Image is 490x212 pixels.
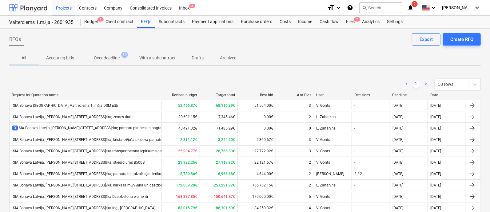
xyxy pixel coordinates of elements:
[392,172,403,176] div: [DATE]
[309,149,311,153] div: 3
[354,17,360,22] span: 7
[12,206,155,210] div: SIA Bonava Latvija, [PERSON_NAME][STREET_ADDRESS]ēka logi, [GEOGRAPHIC_DATA]
[354,126,355,130] div: -
[327,4,335,11] i: format_size
[392,126,403,130] div: [DATE]
[178,206,197,210] b: 88,015.79€
[430,172,441,176] div: [DATE]
[276,16,294,28] div: Costs
[412,33,440,46] button: Export
[430,126,441,130] div: [DATE]
[237,169,276,179] div: 4,644.00€
[309,115,311,119] div: 2
[359,2,402,13] button: Search
[314,112,352,122] div: L. Zaharāns
[98,17,104,22] span: 1
[392,138,403,142] div: [DATE]
[216,206,235,210] b: 86,301.69€
[12,115,133,119] div: SIA Bonava Latvija, [PERSON_NAME][STREET_ADDRESS]ēka; zemes darbi
[309,138,311,142] div: 3
[237,146,276,156] div: 27,772.92€
[214,183,235,187] b: 253,291.92€
[354,160,355,165] div: -
[94,55,120,61] p: Over deadline
[188,16,237,28] a: Payment applications
[216,160,235,165] b: 27,119.92€
[121,52,128,58] span: 30
[403,81,410,88] a: Previous page
[316,16,342,28] a: Cash flow
[407,4,413,11] i: notifications
[335,4,342,11] i: keyboard_arrow_down
[12,126,226,131] div: SIA Bonava Latvija, [PERSON_NAME][STREET_ADDRESS]ēka; pamatu platnes un pagraba monolīto sienu be...
[392,194,403,199] div: [DATE]
[309,103,311,108] div: 3
[354,115,355,119] div: -
[216,149,235,153] b: 28,766.83€
[200,112,238,122] div: 7,345.46€
[392,93,426,97] div: Deadline
[294,16,316,28] a: Income
[354,103,355,108] div: -
[309,206,311,210] div: 4
[237,112,276,122] div: 0.00€
[354,183,355,187] div: -
[392,160,403,165] div: [DATE]
[218,172,235,176] b: 6,966.68€
[316,93,349,97] div: User
[354,194,355,199] div: -
[178,149,197,153] b: 25,904.77€
[237,101,276,110] div: 51,504.00€
[12,103,118,108] div: SIA Bonava [GEOGRAPHIC_DATA], Valtreciems 1. māja DSM pāļi
[430,183,441,187] div: [DATE]
[430,149,441,153] div: [DATE]
[102,16,137,28] a: Client contract
[12,172,181,176] div: SIA Bonava Latvija, [PERSON_NAME][STREET_ADDRESS]ēka; pamatu hidroizolācijas ierīkošanas darbi
[139,55,176,61] p: With a subcontract
[392,149,403,153] div: [DATE]
[17,55,31,61] p: All
[81,16,102,28] div: Budget
[450,35,473,43] div: Create RFQ
[137,16,155,28] a: RFQs
[176,183,197,187] b: 172,089.28€
[459,182,490,212] iframe: Chat Widget
[358,16,383,28] a: Analytics
[420,35,433,43] div: Export
[392,103,403,108] div: [DATE]
[237,180,276,190] div: 165,762.15€
[422,81,430,88] a: Next page
[430,160,441,165] div: [DATE]
[81,16,102,28] a: Budget1
[383,16,406,28] div: Settings
[202,93,235,97] div: Target total
[412,81,420,88] a: Page 1 is your current page
[314,135,352,145] div: V. Gonts
[430,115,441,119] div: [DATE]
[12,194,148,199] div: SIA Bonava Latvija, [PERSON_NAME][STREET_ADDRESS]ēka Dzelzbetona elementi
[240,93,273,97] div: Best bid
[178,103,197,108] b: 52,466.87€
[354,172,362,176] div: 2 / 2
[430,4,437,11] i: keyboard_arrow_down
[309,172,311,176] div: 2
[218,138,235,142] b: 3,244.50€
[237,192,276,202] div: 170,000.00€
[314,180,352,190] div: L. Zaharāns
[9,36,21,43] span: RFQs
[12,126,18,130] span: 3
[155,16,188,28] a: Subcontracts
[237,123,276,133] div: 0.00€
[189,4,195,8] span: 2
[12,149,229,154] div: SIA Bonava Latvija, [PERSON_NAME][STREET_ADDRESS]ēka transportbetona iepirkums pamatu plātnes un ...
[392,115,403,119] div: [DATE]
[430,194,441,199] div: [DATE]
[412,1,418,7] span: 2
